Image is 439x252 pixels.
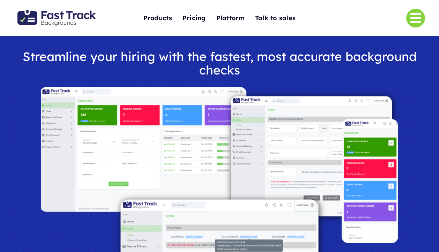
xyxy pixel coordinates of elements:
[41,87,398,252] img: Fast Track Backgrounds Platform
[143,13,172,24] span: Products
[183,11,206,26] a: Pricing
[117,1,322,36] nav: One Page
[17,10,96,26] img: Fast Track Backgrounds Logo
[216,13,245,24] span: Platform
[255,13,296,24] span: Talk to sales
[183,13,206,24] span: Pricing
[255,11,296,26] a: Talk to sales
[1,50,438,77] h1: Streamline your hiring with the fastest, most accurate background checks
[406,9,425,27] a: Link to #
[17,9,96,17] a: Fast Track Backgrounds Logo
[216,11,245,26] a: Platform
